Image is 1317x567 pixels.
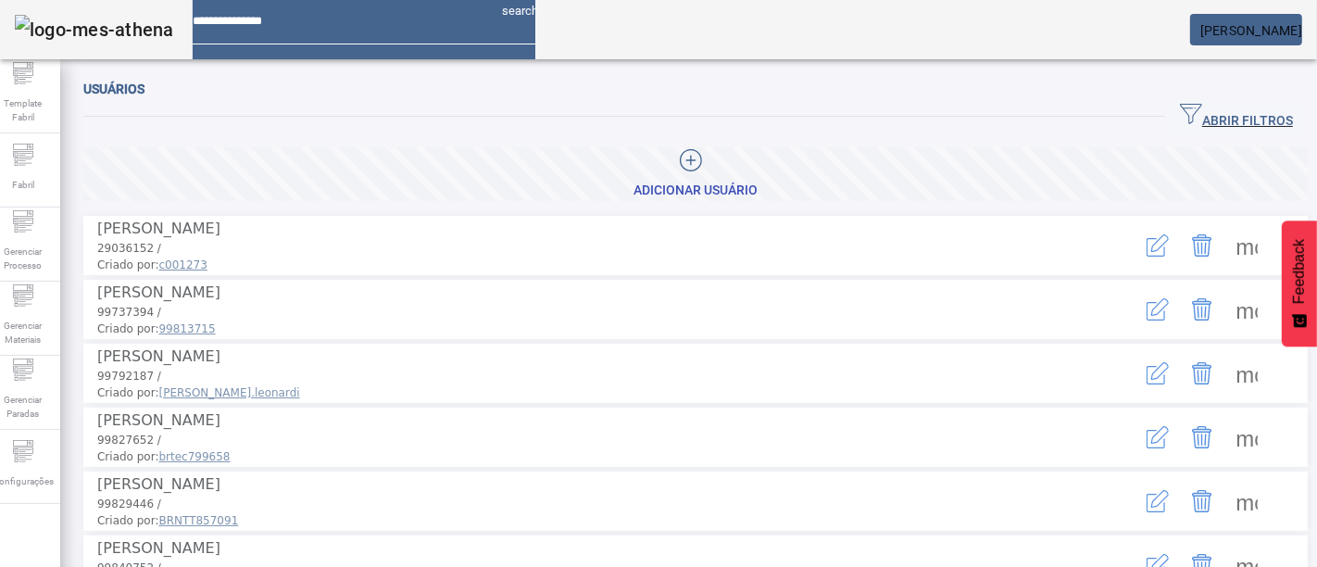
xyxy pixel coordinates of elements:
span: brtec799658 [159,450,231,463]
span: Criado por: [97,384,1102,401]
span: c001273 [159,258,207,271]
img: logo-mes-athena [15,15,174,44]
span: ABRIR FILTROS [1180,103,1293,131]
button: Mais [1224,415,1269,460]
button: Delete [1180,415,1224,460]
span: [PERSON_NAME] [97,347,220,365]
span: Feedback [1291,239,1308,304]
span: Criado por: [97,512,1102,529]
button: Mais [1224,287,1269,332]
span: 99737394 / [97,306,161,319]
span: [PERSON_NAME] [97,475,220,493]
span: [PERSON_NAME] [97,539,220,557]
span: 99792187 / [97,370,161,383]
span: Fabril [6,172,40,197]
button: Mais [1224,223,1269,268]
span: Criado por: [97,257,1102,273]
button: Delete [1180,351,1224,396]
span: [PERSON_NAME] [97,283,220,301]
span: 99829446 / [97,498,161,510]
span: 99813715 [159,322,216,335]
button: ABRIR FILTROS [1165,100,1308,133]
span: [PERSON_NAME].leonardi [159,386,300,399]
button: Feedback - Mostrar pesquisa [1282,220,1317,346]
span: BRNTT857091 [159,514,239,527]
span: 29036152 / [97,242,161,255]
span: [PERSON_NAME] [1200,23,1302,38]
button: Mais [1224,479,1269,523]
button: Adicionar Usuário [83,147,1308,201]
div: Adicionar Usuário [633,182,758,200]
button: Delete [1180,223,1224,268]
button: Delete [1180,479,1224,523]
span: [PERSON_NAME] [97,220,220,237]
button: Mais [1224,351,1269,396]
span: 99827652 / [97,434,161,447]
button: Delete [1180,287,1224,332]
span: Criado por: [97,448,1102,465]
span: Criado por: [97,321,1102,337]
span: Usuários [83,82,144,96]
span: [PERSON_NAME] [97,411,220,429]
